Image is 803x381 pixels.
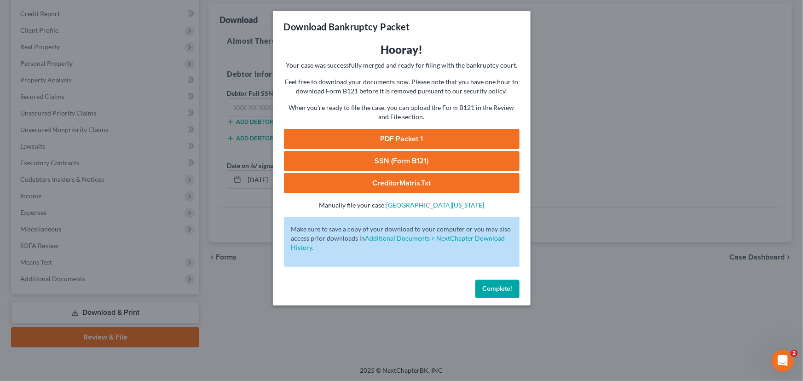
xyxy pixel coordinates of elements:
p: Your case was successfully merged and ready for filing with the bankruptcy court. [284,61,520,70]
iframe: Intercom live chat [772,350,794,372]
a: PDF Packet 1 [284,129,520,149]
span: Complete! [483,285,512,293]
p: Manually file your case: [284,201,520,210]
a: [GEOGRAPHIC_DATA][US_STATE] [386,201,484,209]
a: Additional Documents > NextChapter Download History. [291,234,505,251]
h3: Download Bankruptcy Packet [284,20,410,33]
p: Feel free to download your documents now. Please note that you have one hour to download Form B12... [284,77,520,96]
h3: Hooray! [284,42,520,57]
p: When you're ready to file the case, you can upload the Form B121 in the Review and File section. [284,103,520,121]
a: CreditorMatrix.txt [284,173,520,193]
a: SSN (Form B121) [284,151,520,171]
span: 2 [791,350,798,357]
button: Complete! [475,280,520,298]
p: Make sure to save a copy of your download to your computer or you may also access prior downloads in [291,225,512,252]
